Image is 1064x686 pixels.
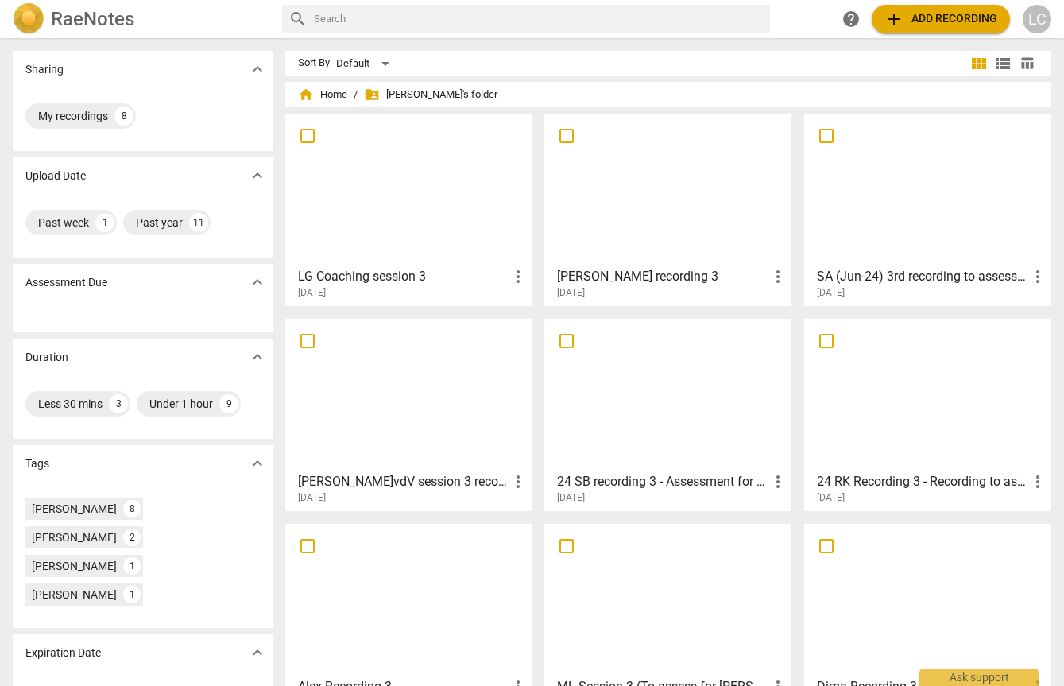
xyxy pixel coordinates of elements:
[810,324,1046,504] a: 24 RK Recording 3 - Recording to assess for [PERSON_NAME][DATE]
[768,472,787,491] span: more_vert
[32,501,117,517] div: [PERSON_NAME]
[298,491,326,505] span: [DATE]
[550,119,786,299] a: [PERSON_NAME] recording 3[DATE]
[1023,5,1051,33] button: LC
[872,5,1010,33] button: Upload
[298,87,314,103] span: home
[32,558,117,574] div: [PERSON_NAME]
[288,10,308,29] span: search
[246,345,269,369] button: Show more
[291,119,527,299] a: LG Coaching session 3[DATE]
[837,5,865,33] a: Help
[246,452,269,475] button: Show more
[25,274,107,291] p: Assessment Due
[884,10,903,29] span: add
[13,3,44,35] img: Logo
[354,89,358,101] span: /
[969,54,989,73] span: view_module
[298,286,326,300] span: [DATE]
[32,529,117,545] div: [PERSON_NAME]
[246,164,269,188] button: Show more
[557,472,768,491] h3: 24 SB recording 3 - Assessment for Kate
[817,491,845,505] span: [DATE]
[291,324,527,504] a: [PERSON_NAME]vdV session 3 recording[DATE]
[991,52,1015,76] button: List view
[509,472,528,491] span: more_vert
[123,586,141,603] div: 1
[817,267,1028,286] h3: SA (Jun-24) 3rd recording to assess for Nicola
[768,267,787,286] span: more_vert
[25,455,49,472] p: Tags
[25,168,86,184] p: Upload Date
[1028,472,1047,491] span: more_vert
[1020,56,1035,71] span: table_chart
[817,472,1028,491] h3: 24 RK Recording 3 - Recording to assess for Kate
[810,119,1046,299] a: SA (Jun-24) 3rd recording to assess for [PERSON_NAME][DATE]
[298,87,347,103] span: Home
[51,8,134,30] h2: RaeNotes
[1028,267,1047,286] span: more_vert
[114,107,133,126] div: 8
[219,394,238,413] div: 9
[246,57,269,81] button: Show more
[248,643,267,662] span: expand_more
[136,215,183,231] div: Past year
[884,10,997,29] span: Add recording
[550,324,786,504] a: 24 SB recording 3 - Assessment for [PERSON_NAME][DATE]
[248,166,267,185] span: expand_more
[993,54,1012,73] span: view_list
[336,51,395,76] div: Default
[189,213,208,232] div: 11
[25,349,68,366] p: Duration
[248,347,267,366] span: expand_more
[25,61,64,78] p: Sharing
[149,396,213,412] div: Under 1 hour
[967,52,991,76] button: Tile view
[817,286,845,300] span: [DATE]
[25,645,101,661] p: Expiration Date
[364,87,497,103] span: [PERSON_NAME]'s folder
[123,500,141,517] div: 8
[32,587,117,603] div: [PERSON_NAME]
[298,472,509,491] h3: J.vdV session 3 recording
[557,267,768,286] h3: Sophia recording 3
[246,641,269,665] button: Show more
[557,491,585,505] span: [DATE]
[123,529,141,546] div: 2
[298,57,330,69] div: Sort By
[1015,52,1039,76] button: Table view
[298,267,509,286] h3: LG Coaching session 3
[13,3,269,35] a: LogoRaeNotes
[95,213,114,232] div: 1
[123,557,141,575] div: 1
[557,286,585,300] span: [DATE]
[314,6,764,32] input: Search
[364,87,380,103] span: folder_shared
[509,267,528,286] span: more_vert
[38,215,89,231] div: Past week
[248,60,267,79] span: expand_more
[109,394,128,413] div: 3
[919,669,1039,686] div: Ask support
[246,270,269,294] button: Show more
[38,396,103,412] div: Less 30 mins
[38,108,108,124] div: My recordings
[842,10,861,29] span: help
[248,454,267,473] span: expand_more
[248,273,267,292] span: expand_more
